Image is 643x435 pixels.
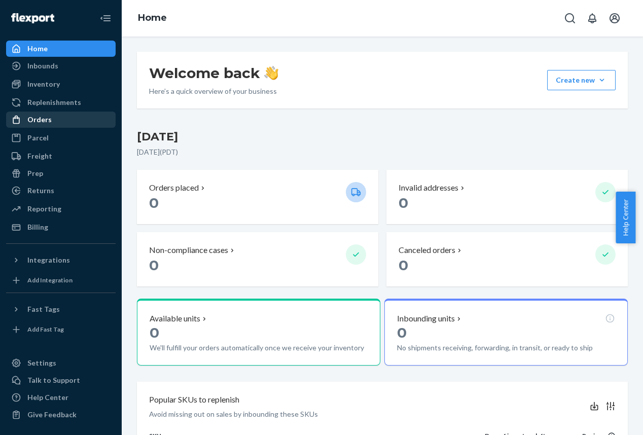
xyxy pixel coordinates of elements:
[397,313,455,324] p: Inbounding units
[397,324,407,341] span: 0
[27,168,43,178] div: Prep
[27,375,80,385] div: Talk to Support
[6,301,116,317] button: Fast Tags
[264,66,278,80] img: hand-wave emoji
[27,204,61,214] div: Reporting
[27,61,58,71] div: Inbounds
[150,343,366,353] p: We'll fulfill your orders automatically once we receive your inventory
[6,219,116,235] a: Billing
[399,182,458,194] p: Invalid addresses
[150,324,159,341] span: 0
[137,147,628,157] p: [DATE] ( PDT )
[27,358,56,368] div: Settings
[150,313,200,324] p: Available units
[149,86,278,96] p: Here’s a quick overview of your business
[27,44,48,54] div: Home
[27,79,60,89] div: Inventory
[149,182,199,194] p: Orders placed
[149,64,278,82] h1: Welcome back
[582,8,602,28] button: Open notifications
[397,343,604,353] p: No shipments receiving, forwarding, in transit, or ready to ship
[6,183,116,199] a: Returns
[149,409,318,419] p: Avoid missing out on sales by inbounding these SKUs
[6,389,116,406] a: Help Center
[137,129,628,145] h3: [DATE]
[6,407,116,423] button: Give Feedback
[399,194,408,211] span: 0
[6,355,116,371] a: Settings
[27,115,52,125] div: Orders
[386,170,628,224] button: Invalid addresses 0
[27,133,49,143] div: Parcel
[6,321,116,338] a: Add Fast Tag
[547,70,616,90] button: Create new
[6,252,116,268] button: Integrations
[6,372,116,388] a: Talk to Support
[138,12,167,23] a: Home
[27,186,54,196] div: Returns
[27,151,52,161] div: Freight
[27,222,48,232] div: Billing
[149,394,239,406] p: Popular SKUs to replenish
[6,112,116,128] a: Orders
[616,192,635,243] button: Help Center
[6,130,116,146] a: Parcel
[384,299,628,366] button: Inbounding units0No shipments receiving, forwarding, in transit, or ready to ship
[27,325,64,334] div: Add Fast Tag
[399,244,455,256] p: Canceled orders
[95,8,116,28] button: Close Navigation
[149,244,228,256] p: Non-compliance cases
[11,13,54,23] img: Flexport logo
[137,170,378,224] button: Orders placed 0
[137,232,378,286] button: Non-compliance cases 0
[6,148,116,164] a: Freight
[149,194,159,211] span: 0
[27,255,70,265] div: Integrations
[6,94,116,111] a: Replenishments
[6,41,116,57] a: Home
[6,58,116,74] a: Inbounds
[27,410,77,420] div: Give Feedback
[27,276,73,284] div: Add Integration
[27,97,81,107] div: Replenishments
[6,76,116,92] a: Inventory
[560,8,580,28] button: Open Search Box
[149,257,159,274] span: 0
[27,392,68,403] div: Help Center
[27,304,60,314] div: Fast Tags
[604,8,625,28] button: Open account menu
[6,165,116,182] a: Prep
[6,272,116,288] a: Add Integration
[399,257,408,274] span: 0
[137,299,380,366] button: Available units0We'll fulfill your orders automatically once we receive your inventory
[6,201,116,217] a: Reporting
[130,4,175,33] ol: breadcrumbs
[386,232,628,286] button: Canceled orders 0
